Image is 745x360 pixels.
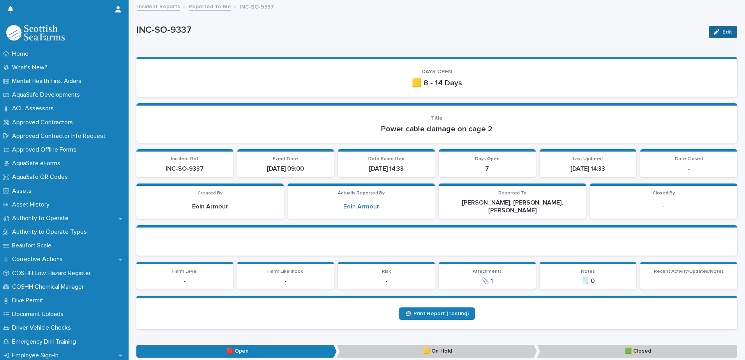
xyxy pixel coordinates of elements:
a: Incident Reports [137,2,180,11]
p: Document Uploads [9,311,70,318]
span: Edit [722,29,732,35]
span: Days Open [475,157,500,161]
p: Employee Sign-In [9,352,65,359]
p: Approved Contractor Info Request [9,132,112,140]
p: COSHH Chemical Manager [9,283,90,291]
p: Home [9,50,35,58]
p: Assets [9,187,38,195]
span: Created By [198,191,222,196]
span: Reported To [498,191,527,196]
p: What's New? [9,64,54,71]
p: 🟨 On Hold [337,345,537,358]
a: Eoin Armour [343,203,379,210]
p: Driver Vehicle Checks [9,324,77,332]
p: AquaSafe QR Codes [9,173,74,181]
span: Date Submitted [368,157,404,161]
p: Approved Offline Forms [9,146,83,154]
p: INC-SO-9337 [141,165,229,173]
span: Attachments [473,269,502,274]
span: Actually Reported By [338,191,385,196]
p: COSHH Low Hazard Register [9,270,97,277]
p: 🟥 Open [136,345,337,358]
p: Authority to Operate Types [9,228,93,236]
p: Mental Health First Aiders [9,78,88,85]
span: 🖨️ Print Report (Testing) [405,311,469,316]
span: Notes [581,269,595,274]
span: Closed By [653,191,675,196]
span: Risk [382,269,391,274]
a: 🖨️ Print Report (Testing) [399,307,475,320]
p: [PERSON_NAME], [PERSON_NAME], [PERSON_NAME] [443,199,581,214]
p: Approved Contractors [9,119,79,126]
p: Eoin Armour [141,203,279,210]
span: Event Date [273,157,298,161]
p: - [242,277,330,285]
p: Corrective Actions [9,256,69,263]
p: Asset History [9,201,56,208]
a: Reported To Me [189,2,231,11]
p: Dive Permit [9,297,49,304]
p: - [141,277,229,285]
p: 📎 1 [443,277,531,285]
p: 7 [443,165,531,173]
span: Harm Likelihood [267,269,304,274]
span: Title [431,115,443,121]
span: DAYS OPEN [422,69,452,74]
p: ACL Assessors [9,105,60,112]
p: AquaSafe Developments [9,91,86,99]
p: Power cable damage on cage 2 [146,124,728,134]
p: 🟨 8 - 14 Days [146,78,728,88]
p: INC-SO-9337 [240,2,274,11]
span: Last Updated [573,157,603,161]
span: Harm Level [172,269,198,274]
p: INC-SO-9337 [136,25,703,36]
img: bPIBxiqnSb2ggTQWdOVV [6,25,65,41]
p: [DATE] 09:00 [242,165,330,173]
p: AquaSafe eForms [9,160,67,167]
p: [DATE] 14:33 [342,165,430,173]
span: Incident Ref [171,157,198,161]
p: Beaufort Scale [9,242,58,249]
p: Emergency Drill Training [9,338,82,346]
p: - [645,165,733,173]
p: [DATE] 14:33 [544,165,632,173]
p: 🗒️ 0 [544,277,632,285]
span: Date Closed [675,157,703,161]
p: 🟩 Closed [537,345,737,358]
p: - [342,277,430,285]
p: - [595,203,733,210]
span: Recent Activity/Updates/Notes [654,269,724,274]
p: Authority to Operate [9,215,75,222]
button: Edit [709,26,737,38]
